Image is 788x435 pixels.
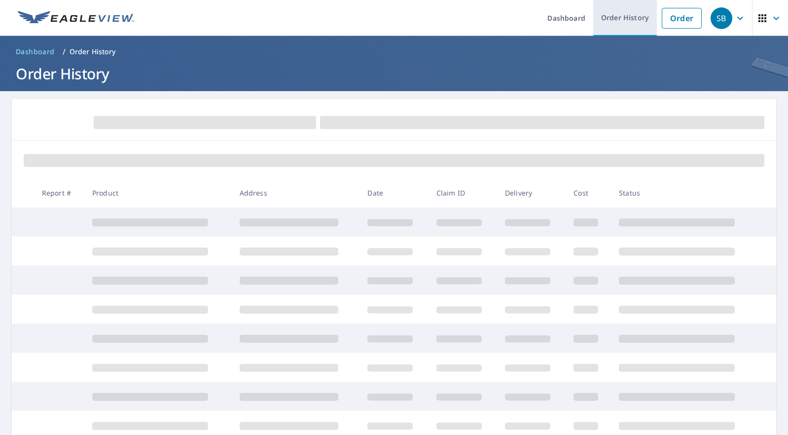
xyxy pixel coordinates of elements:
[611,178,758,207] th: Status
[711,7,732,29] div: SB
[70,47,116,57] p: Order History
[12,44,59,60] a: Dashboard
[566,178,611,207] th: Cost
[63,46,66,58] li: /
[429,178,497,207] th: Claim ID
[34,178,84,207] th: Report #
[232,178,360,207] th: Address
[359,178,428,207] th: Date
[662,8,702,29] a: Order
[12,64,776,84] h1: Order History
[497,178,566,207] th: Delivery
[12,44,776,60] nav: breadcrumb
[84,178,232,207] th: Product
[18,11,134,26] img: EV Logo
[16,47,55,57] span: Dashboard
